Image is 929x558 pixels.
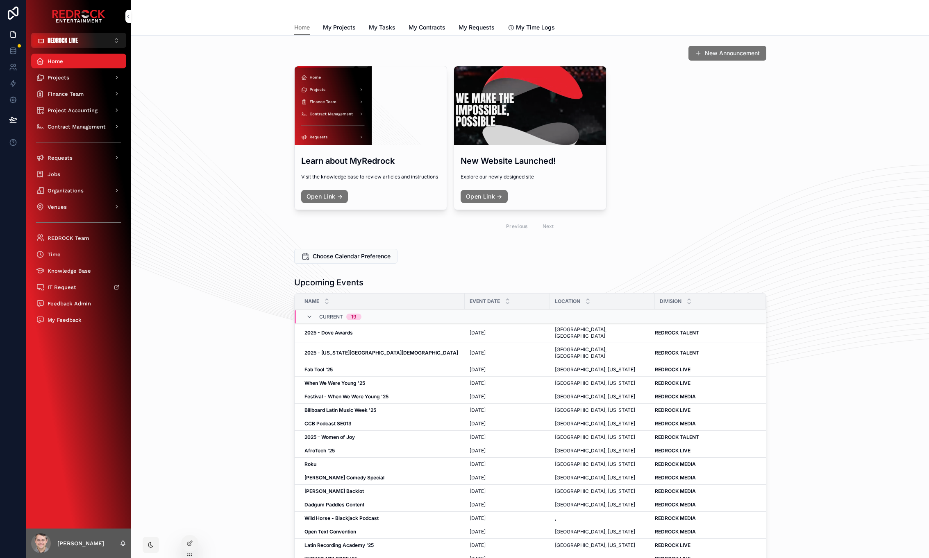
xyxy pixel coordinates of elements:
a: Learn about MyRedrockVisit the knowledge base to review articles and instructionsOpen Link → [294,66,447,210]
span: [DATE] [470,502,486,508]
span: [GEOGRAPHIC_DATA], [US_STATE] [555,502,635,508]
a: My Time Logs [508,20,555,36]
button: New Announcement [688,46,766,61]
a: Organizations [31,183,126,198]
strong: 2025 - [US_STATE][GEOGRAPHIC_DATA][DEMOGRAPHIC_DATA] [304,350,458,356]
a: My Requests [459,20,495,36]
span: REDROCK LIVE [48,36,78,45]
span: [DATE] [470,330,486,336]
span: [GEOGRAPHIC_DATA], [GEOGRAPHIC_DATA] [555,346,650,359]
h3: New Website Launched! [461,155,600,167]
span: [DATE] [470,488,486,495]
div: Screenshot-2025-08-19-at-2.09.49-PM.png [295,66,447,145]
span: Event Date [470,298,500,305]
a: Open Link → [301,190,348,203]
div: Screenshot-2025-08-19-at-10.28.09-AM.png [454,66,606,145]
span: Explore our newly designed site [461,174,600,180]
span: Name [304,298,319,305]
a: Home [294,20,310,36]
h1: Upcoming Events [294,277,363,288]
a: Projects [31,70,126,85]
strong: REDROCK LIVE [655,542,691,548]
span: [DATE] [470,447,486,454]
a: Open Link → [461,190,508,203]
span: [GEOGRAPHIC_DATA], [US_STATE] [555,542,635,549]
strong: REDROCK LIVE [655,366,691,373]
span: [DATE] [470,350,486,356]
strong: [PERSON_NAME] Backlot [304,488,364,494]
strong: REDROCK MEDIA [655,488,696,494]
span: My Tasks [369,23,395,32]
span: Feedback Admin [48,300,91,307]
span: [GEOGRAPHIC_DATA], [US_STATE] [555,380,635,386]
strong: Dadgum Paddles Content [304,502,364,508]
a: Jobs [31,167,126,181]
span: Division [660,298,681,305]
strong: 2025 - Dove Awards [304,330,353,336]
strong: Open Text Convention [304,529,356,535]
span: Location [555,298,580,305]
a: Contract Management [31,119,126,134]
span: IT Request [48,284,76,291]
span: [DATE] [470,529,486,535]
span: Choose Calendar Preference [313,252,391,260]
span: REDROCK Team [48,235,89,242]
span: Home [48,58,63,65]
a: Requests [31,150,126,165]
strong: Wild Horse - Blackjack Podcast [304,515,379,521]
a: My Tasks [369,20,395,36]
strong: REDROCK MEDIA [655,529,696,535]
span: Time [48,251,61,258]
span: [GEOGRAPHIC_DATA], [US_STATE] [555,488,635,495]
strong: REDROCK MEDIA [655,502,696,508]
span: Contract Management [48,123,106,130]
strong: REDROCK MEDIA [655,393,696,400]
span: My Time Logs [516,23,555,32]
span: Knowledge Base [48,267,91,274]
span: [GEOGRAPHIC_DATA], [US_STATE] [555,420,635,427]
span: [DATE] [470,393,486,400]
span: [GEOGRAPHIC_DATA], [US_STATE] [555,529,635,535]
strong: AfroTech '25 [304,447,335,454]
strong: 2025 – Women of Joy [304,434,355,440]
span: [GEOGRAPHIC_DATA], [US_STATE] [555,474,635,481]
a: REDROCK Team [31,230,126,245]
strong: REDROCK LIVE [655,447,691,454]
div: 19 [351,313,357,320]
strong: Billboard Latin Music Week '25 [304,407,376,413]
img: App logo [52,10,105,23]
span: [DATE] [470,407,486,413]
span: , [555,515,556,522]
span: Projects [48,74,69,81]
strong: REDROCK TALENT [655,350,699,356]
strong: REDROCK TALENT [655,330,699,336]
span: [GEOGRAPHIC_DATA], [US_STATE] [555,447,635,454]
a: Finance Team [31,86,126,101]
span: Visit the knowledge base to review articles and instructions [301,174,440,180]
strong: REDROCK MEDIA [655,461,696,467]
a: Knowledge Base [31,263,126,278]
span: Current [319,313,343,320]
span: [DATE] [470,461,486,468]
a: Project Accounting [31,103,126,117]
span: Venues [48,203,67,210]
span: [DATE] [470,366,486,373]
span: [DATE] [470,434,486,441]
strong: [PERSON_NAME] Comedy Special [304,474,384,481]
a: My Projects [323,20,356,36]
span: [DATE] [470,515,486,522]
a: Feedback Admin [31,296,126,311]
strong: REDROCK MEDIA [655,420,696,427]
strong: CCB Podcast SE013 [304,420,352,427]
span: Jobs [48,171,60,178]
span: [GEOGRAPHIC_DATA], [US_STATE] [555,393,635,400]
strong: REDROCK MEDIA [655,474,696,481]
span: Home [294,23,310,32]
span: [GEOGRAPHIC_DATA], [US_STATE] [555,434,635,441]
a: Home [31,54,126,68]
a: New Website Launched!Explore our newly designed siteOpen Link → [454,66,606,210]
h3: Learn about MyRedrock [301,155,440,167]
span: [DATE] [470,542,486,549]
span: [GEOGRAPHIC_DATA], [US_STATE] [555,407,635,413]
